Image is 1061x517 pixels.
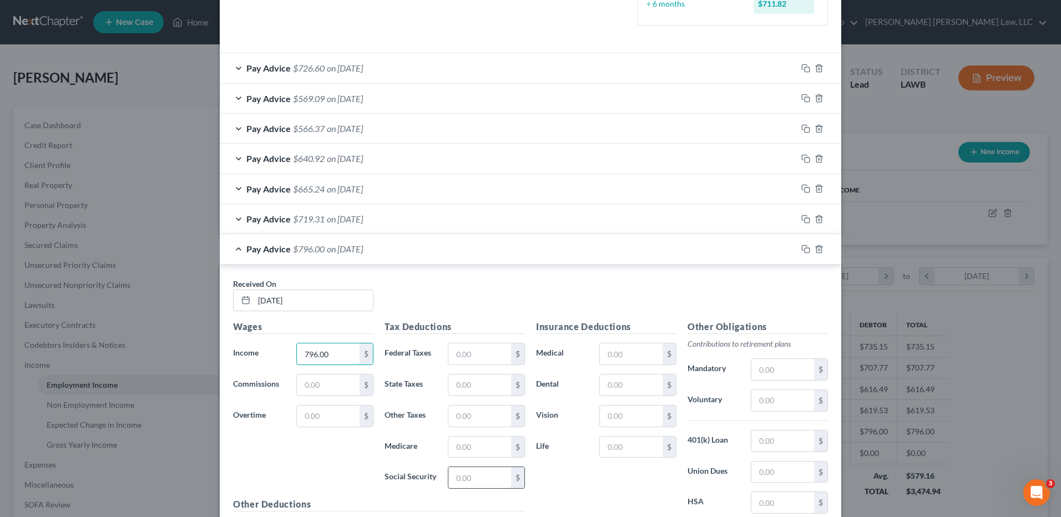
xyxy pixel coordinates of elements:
label: Overtime [228,405,291,427]
label: Vision [530,405,594,427]
input: 0.00 [751,430,814,452]
label: Life [530,436,594,458]
span: on [DATE] [327,214,363,224]
div: $ [360,374,373,396]
div: $ [663,406,676,427]
span: $665.24 [293,184,325,194]
span: on [DATE] [327,153,363,164]
input: MM/DD/YYYY [254,290,373,311]
label: Other Taxes [379,405,442,427]
input: 0.00 [751,462,814,483]
div: $ [814,390,827,411]
h5: Other Deductions [233,498,525,511]
h5: Insurance Deductions [536,320,676,334]
input: 0.00 [297,343,360,364]
input: 0.00 [297,406,360,427]
span: Pay Advice [246,123,291,134]
span: $566.37 [293,123,325,134]
span: Received On [233,279,276,288]
h5: Tax Deductions [385,320,525,334]
div: $ [814,462,827,483]
span: on [DATE] [327,63,363,73]
div: $ [360,406,373,427]
div: $ [511,406,524,427]
span: on [DATE] [327,244,363,254]
span: on [DATE] [327,184,363,194]
div: $ [360,343,373,364]
span: Pay Advice [246,184,291,194]
label: Commissions [228,374,291,396]
span: Pay Advice [246,244,291,254]
label: Dental [530,374,594,396]
p: Contributions to retirement plans [688,338,828,349]
label: Union Dues [682,461,745,483]
span: Pay Advice [246,93,291,104]
input: 0.00 [448,343,511,364]
div: $ [814,492,827,513]
input: 0.00 [751,390,814,411]
div: $ [663,374,676,396]
label: 401(k) Loan [682,430,745,452]
div: $ [511,437,524,458]
span: $726.60 [293,63,325,73]
label: Medical [530,343,594,365]
input: 0.00 [448,437,511,458]
span: on [DATE] [327,93,363,104]
input: 0.00 [600,343,663,364]
input: 0.00 [448,374,511,396]
label: Medicare [379,436,442,458]
div: $ [511,374,524,396]
input: 0.00 [448,406,511,427]
input: 0.00 [600,437,663,458]
span: Pay Advice [246,214,291,224]
input: 0.00 [751,359,814,380]
div: $ [663,437,676,458]
span: $796.00 [293,244,325,254]
span: 3 [1046,479,1055,488]
input: 0.00 [297,374,360,396]
span: on [DATE] [327,123,363,134]
label: HSA [682,491,745,514]
div: $ [511,343,524,364]
label: Social Security [379,467,442,489]
label: Mandatory [682,358,745,381]
h5: Other Obligations [688,320,828,334]
span: Income [233,348,259,357]
span: $640.92 [293,153,325,164]
iframe: Intercom live chat [1023,479,1050,506]
input: 0.00 [600,374,663,396]
input: 0.00 [751,492,814,513]
div: $ [511,467,524,488]
span: $569.09 [293,93,325,104]
div: $ [663,343,676,364]
div: $ [814,430,827,452]
span: Pay Advice [246,153,291,164]
label: Voluntary [682,389,745,412]
label: Federal Taxes [379,343,442,365]
label: State Taxes [379,374,442,396]
input: 0.00 [600,406,663,427]
input: 0.00 [448,467,511,488]
h5: Wages [233,320,373,334]
span: Pay Advice [246,63,291,73]
span: $719.31 [293,214,325,224]
div: $ [814,359,827,380]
